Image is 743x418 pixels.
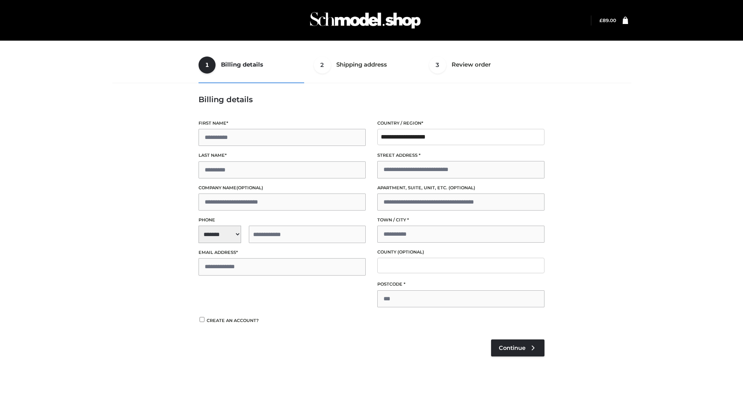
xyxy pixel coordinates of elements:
[599,17,616,23] a: £89.00
[377,184,544,192] label: Apartment, suite, unit, etc.
[199,120,366,127] label: First name
[599,17,603,23] span: £
[449,185,475,190] span: (optional)
[599,17,616,23] bdi: 89.00
[199,184,366,192] label: Company name
[199,249,366,256] label: Email address
[307,5,423,36] img: Schmodel Admin 964
[236,185,263,190] span: (optional)
[491,339,544,356] a: Continue
[397,249,424,255] span: (optional)
[199,216,366,224] label: Phone
[199,152,366,159] label: Last name
[199,317,205,322] input: Create an account?
[199,95,544,104] h3: Billing details
[377,248,544,256] label: County
[377,152,544,159] label: Street address
[377,281,544,288] label: Postcode
[207,318,259,323] span: Create an account?
[377,216,544,224] label: Town / City
[499,344,526,351] span: Continue
[377,120,544,127] label: Country / Region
